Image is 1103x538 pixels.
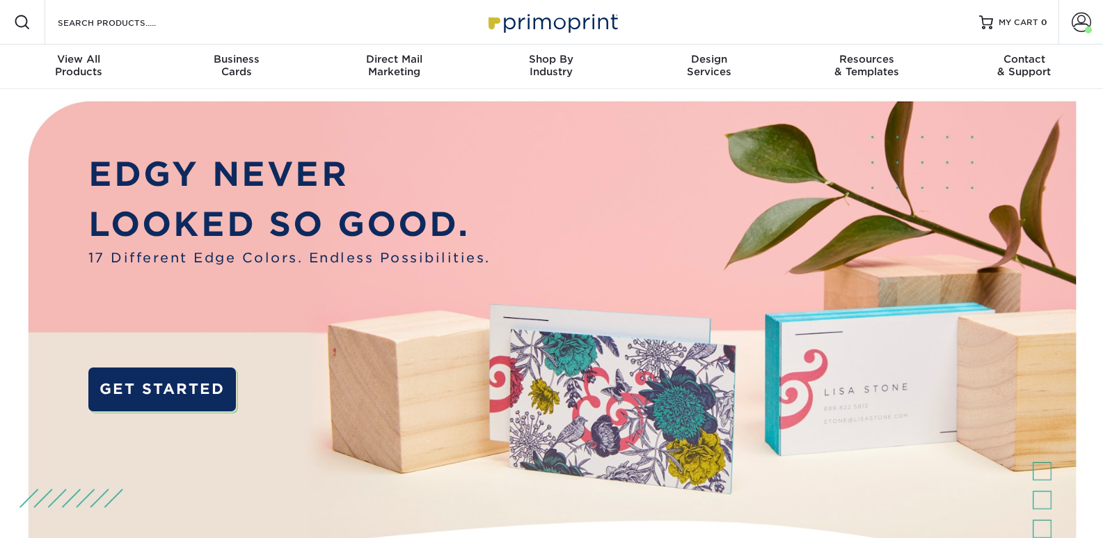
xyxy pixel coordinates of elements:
span: Design [630,53,788,65]
a: Direct MailMarketing [315,45,473,89]
div: & Support [946,53,1103,78]
img: Primoprint [482,7,621,37]
a: Contact& Support [946,45,1103,89]
p: LOOKED SO GOOD. [88,199,491,248]
div: Marketing [315,53,473,78]
a: Shop ByIndustry [473,45,630,89]
input: SEARCH PRODUCTS..... [56,14,192,31]
span: Resources [788,53,945,65]
span: MY CART [999,17,1038,29]
p: EDGY NEVER [88,149,491,198]
span: Direct Mail [315,53,473,65]
a: BusinessCards [157,45,315,89]
span: Business [157,53,315,65]
a: GET STARTED [88,367,236,411]
div: & Templates [788,53,945,78]
div: Services [630,53,788,78]
span: Shop By [473,53,630,65]
span: 0 [1041,17,1047,27]
span: 17 Different Edge Colors. Endless Possibilities. [88,248,491,269]
div: Cards [157,53,315,78]
div: Industry [473,53,630,78]
a: DesignServices [630,45,788,89]
a: Resources& Templates [788,45,945,89]
span: Contact [946,53,1103,65]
